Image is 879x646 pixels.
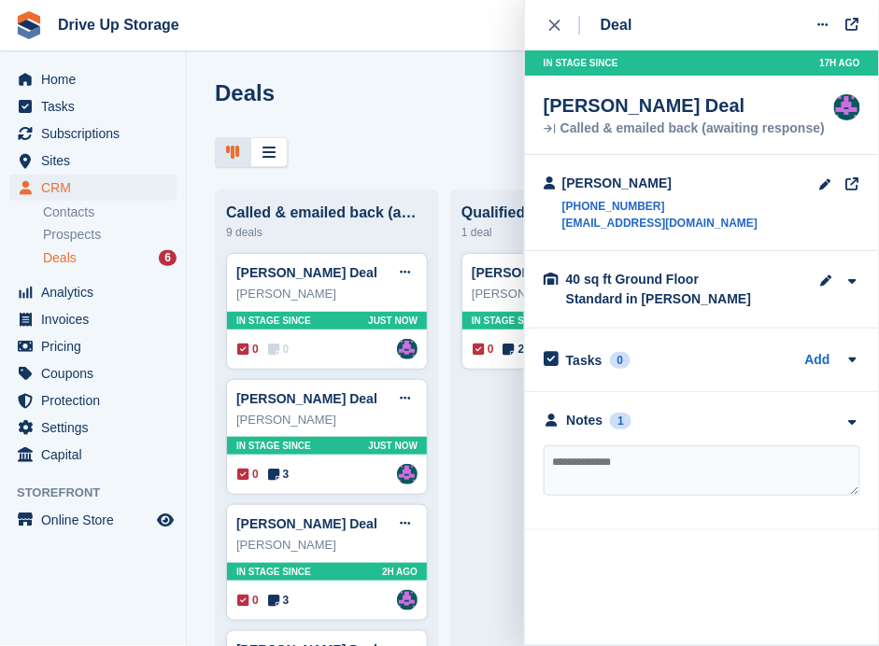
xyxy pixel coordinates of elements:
[236,439,311,453] span: In stage since
[236,565,311,579] span: In stage since
[15,11,43,39] img: stora-icon-8386f47178a22dfd0bd8f6a31ec36ba5ce8667c1dd55bd0f319d3a0aa187defe.svg
[41,414,153,441] span: Settings
[236,536,418,555] div: [PERSON_NAME]
[461,221,663,244] div: 1 deal
[562,215,758,232] a: [EMAIL_ADDRESS][DOMAIN_NAME]
[610,413,631,429] div: 1
[236,265,377,280] a: [PERSON_NAME] Deal
[268,466,290,483] span: 3
[41,147,153,174] span: Sites
[397,339,418,359] a: Andy
[268,341,290,358] span: 0
[43,248,177,268] a: Deals 6
[17,484,186,502] span: Storefront
[9,147,177,174] a: menu
[236,411,418,429] div: [PERSON_NAME]
[9,175,177,201] a: menu
[226,221,428,244] div: 9 deals
[9,66,177,92] a: menu
[9,387,177,414] a: menu
[368,439,418,453] span: Just now
[43,249,77,267] span: Deals
[382,565,418,579] span: 2H AGO
[567,411,603,430] div: Notes
[268,592,290,609] span: 3
[562,198,758,215] a: [PHONE_NUMBER]
[9,360,177,386] a: menu
[237,466,259,483] span: 0
[237,592,259,609] span: 0
[601,14,632,36] div: Deal
[562,174,758,193] div: [PERSON_NAME]
[9,442,177,468] a: menu
[461,204,663,221] div: Qualified: Spoken/email conversation with them
[159,250,177,266] div: 6
[610,352,631,369] div: 0
[154,509,177,531] a: Preview store
[397,464,418,484] a: Andy
[236,391,377,406] a: [PERSON_NAME] Deal
[566,270,753,309] div: 40 sq ft Ground Floor Standard in [PERSON_NAME]
[9,279,177,305] a: menu
[544,122,825,135] div: Called & emailed back (awaiting response)
[544,94,825,117] div: [PERSON_NAME] Deal
[503,341,525,358] span: 2
[9,333,177,359] a: menu
[9,414,177,441] a: menu
[566,352,603,369] h2: Tasks
[368,314,418,328] span: Just now
[43,226,101,244] span: Prospects
[41,306,153,332] span: Invoices
[819,56,860,70] span: 17H AGO
[9,120,177,147] a: menu
[41,387,153,414] span: Protection
[9,507,177,533] a: menu
[834,94,860,120] img: Andy
[236,314,311,328] span: In stage since
[41,507,153,533] span: Online Store
[41,442,153,468] span: Capital
[41,360,153,386] span: Coupons
[9,306,177,332] a: menu
[472,265,613,280] a: [PERSON_NAME] Deal
[41,279,153,305] span: Analytics
[472,285,653,303] div: [PERSON_NAME]
[50,9,187,40] a: Drive Up Storage
[473,341,494,358] span: 0
[472,314,546,328] span: In stage since
[236,516,377,531] a: [PERSON_NAME] Deal
[41,175,153,201] span: CRM
[43,225,177,245] a: Prospects
[805,350,830,372] a: Add
[226,204,428,221] div: Called & emailed back (awaiting response)
[41,93,153,119] span: Tasks
[9,93,177,119] a: menu
[397,590,418,611] a: Andy
[41,120,153,147] span: Subscriptions
[43,204,177,221] a: Contacts
[237,341,259,358] span: 0
[41,66,153,92] span: Home
[215,80,275,105] h1: Deals
[544,56,618,70] span: In stage since
[236,285,418,303] div: [PERSON_NAME]
[41,333,153,359] span: Pricing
